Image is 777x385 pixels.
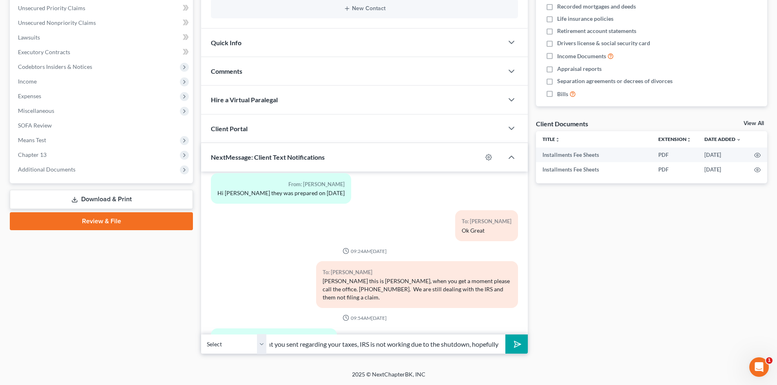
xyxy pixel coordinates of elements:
a: Date Added expand_more [704,136,741,142]
div: 09:24AM[DATE] [211,248,518,255]
div: 09:54AM[DATE] [211,315,518,321]
span: Income Documents [557,52,606,60]
span: Quick Info [211,39,241,46]
div: From: [PERSON_NAME] [217,180,345,189]
input: Say something... [266,334,505,354]
a: Download & Print [10,190,193,209]
div: 2025 © NextChapterBK, INC [156,370,621,385]
a: Unsecured Nonpriority Claims [11,15,193,30]
span: NextMessage: Client Text Notifications [211,153,325,161]
span: Means Test [18,136,46,143]
span: Separation agreements or decrees of divorces [557,77,673,85]
span: Unsecured Nonpriority Claims [18,19,96,26]
i: unfold_more [555,137,560,142]
div: [PERSON_NAME] this is [PERSON_NAME], when you get a moment please call the office. [PHONE_NUMBER]... [323,277,511,301]
span: Comments [211,67,242,75]
i: expand_more [736,137,741,142]
td: PDF [652,147,698,162]
a: Executory Contracts [11,45,193,59]
iframe: Intercom live chat [749,357,769,377]
span: Lawsuits [18,34,40,41]
div: Ok Great [462,227,511,235]
a: Extensionunfold_more [658,136,691,142]
span: SOFA Review [18,122,52,129]
td: Installments Fee Sheets [536,162,652,177]
td: Installments Fee Sheets [536,147,652,162]
span: Bills [557,90,568,98]
span: Additional Documents [18,166,75,173]
span: Income [18,78,37,85]
span: Hire a Virtual Paralegal [211,96,278,103]
a: SOFA Review [11,118,193,133]
i: unfold_more [686,137,691,142]
span: Expenses [18,92,41,99]
span: Appraisal reports [557,65,602,73]
a: View All [744,121,764,126]
td: PDF [652,162,698,177]
span: Executory Contracts [18,48,70,55]
span: Client Portal [211,125,248,132]
span: Codebtors Insiders & Notices [18,63,92,70]
span: Miscellaneous [18,107,54,114]
a: Review & File [10,212,193,230]
a: Titleunfold_more [542,136,560,142]
span: 1 [766,357,773,364]
span: Recorded mortgages and deeds [557,2,636,11]
div: Hi [PERSON_NAME] they was prepared on [DATE] [217,189,345,197]
span: Life insurance policies [557,15,613,23]
button: New Contact [217,5,511,12]
td: [DATE] [698,162,748,177]
div: To: [PERSON_NAME] [323,268,511,277]
span: Retirement account statements [557,27,636,35]
span: Drivers license & social security card [557,39,650,47]
td: [DATE] [698,147,748,162]
a: Unsecured Priority Claims [11,1,193,15]
span: Chapter 13 [18,151,46,158]
a: Lawsuits [11,30,193,45]
span: Unsecured Priority Claims [18,4,85,11]
div: Client Documents [536,119,588,128]
div: To: [PERSON_NAME] [462,217,511,226]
